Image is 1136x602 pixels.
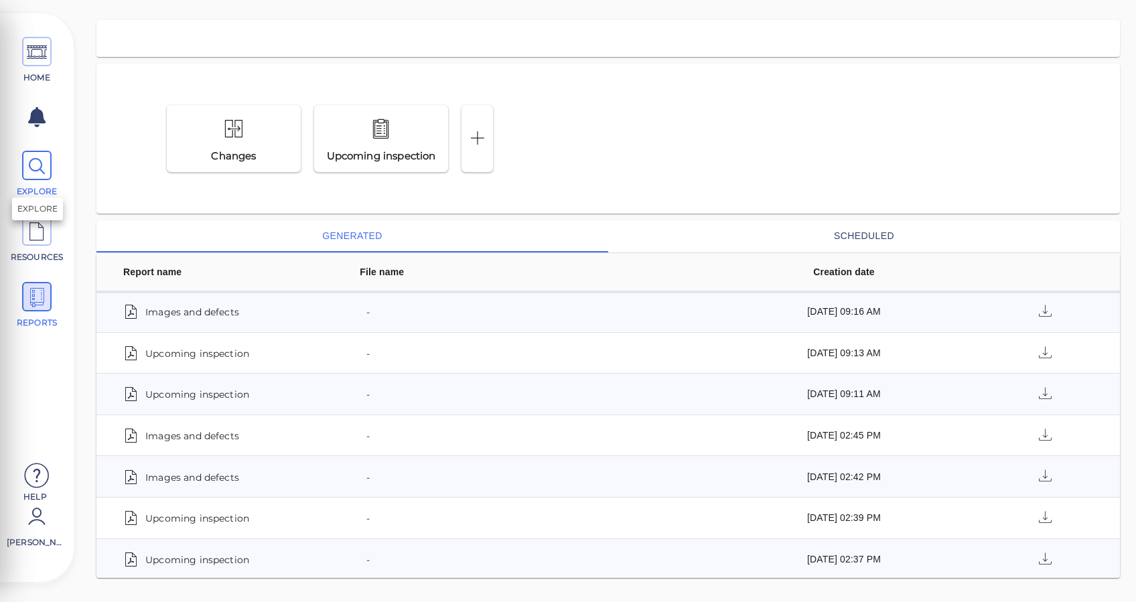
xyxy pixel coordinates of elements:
[145,550,249,569] span: Upcoming inspection
[96,220,608,252] button: generated
[366,344,370,362] span: -
[366,550,370,569] span: -
[717,291,954,333] td: [DATE] 09:16 AM
[717,498,954,539] td: [DATE] 02:39 PM
[366,302,370,321] span: -
[145,467,239,486] span: Images and defects
[717,456,954,498] td: [DATE] 02:42 PM
[333,253,717,291] th: File name
[366,508,370,527] span: -
[9,72,66,84] span: HOME
[7,491,64,502] span: Help
[96,220,1120,252] div: basic tabs example
[366,467,370,486] span: -
[145,508,249,527] span: Upcoming inspection
[316,149,446,164] div: Upcoming inspection
[9,317,66,329] span: REPORTS
[717,333,954,374] td: [DATE] 09:13 AM
[201,149,267,164] div: Changes
[145,426,239,445] span: Images and defects
[366,426,370,445] span: -
[717,253,954,291] th: Creation date
[7,536,64,548] span: [PERSON_NAME]
[717,374,954,415] td: [DATE] 09:11 AM
[717,415,954,457] td: [DATE] 02:45 PM
[145,344,249,362] span: Upcoming inspection
[717,539,954,581] td: [DATE] 02:37 PM
[96,253,333,291] th: Report name
[1079,542,1126,592] iframe: Chat
[366,384,370,403] span: -
[145,384,249,403] span: Upcoming inspection
[9,185,66,198] span: EXPLORE
[145,302,239,321] span: Images and defects
[9,251,66,263] span: RESOURCES
[608,220,1120,252] button: scheduled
